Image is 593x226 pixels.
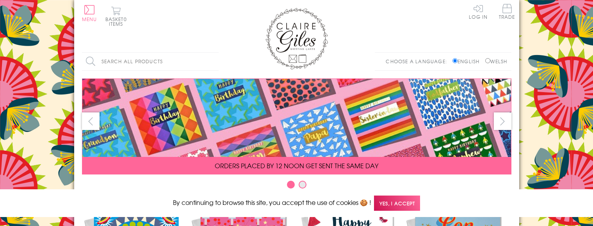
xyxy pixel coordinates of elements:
span: Trade [499,4,515,19]
button: Carousel Page 2 [299,181,306,189]
span: 0 items [109,16,127,27]
label: English [452,58,483,65]
p: Choose a language: [386,58,451,65]
button: Carousel Page 1 (Current Slide) [287,181,295,189]
button: prev [82,112,100,130]
label: Welsh [485,58,508,65]
input: Welsh [485,58,490,63]
div: Carousel Pagination [82,180,511,192]
span: Yes, I accept [374,196,420,211]
input: English [452,58,458,63]
button: next [494,112,511,130]
span: Menu [82,16,97,23]
input: Search [211,53,219,70]
a: Log In [469,4,488,19]
input: Search all products [82,53,219,70]
button: Basket0 items [105,6,127,26]
span: ORDERS PLACED BY 12 NOON GET SENT THE SAME DAY [215,161,378,170]
button: Menu [82,5,97,21]
img: Claire Giles Greetings Cards [265,8,328,69]
a: Trade [499,4,515,21]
